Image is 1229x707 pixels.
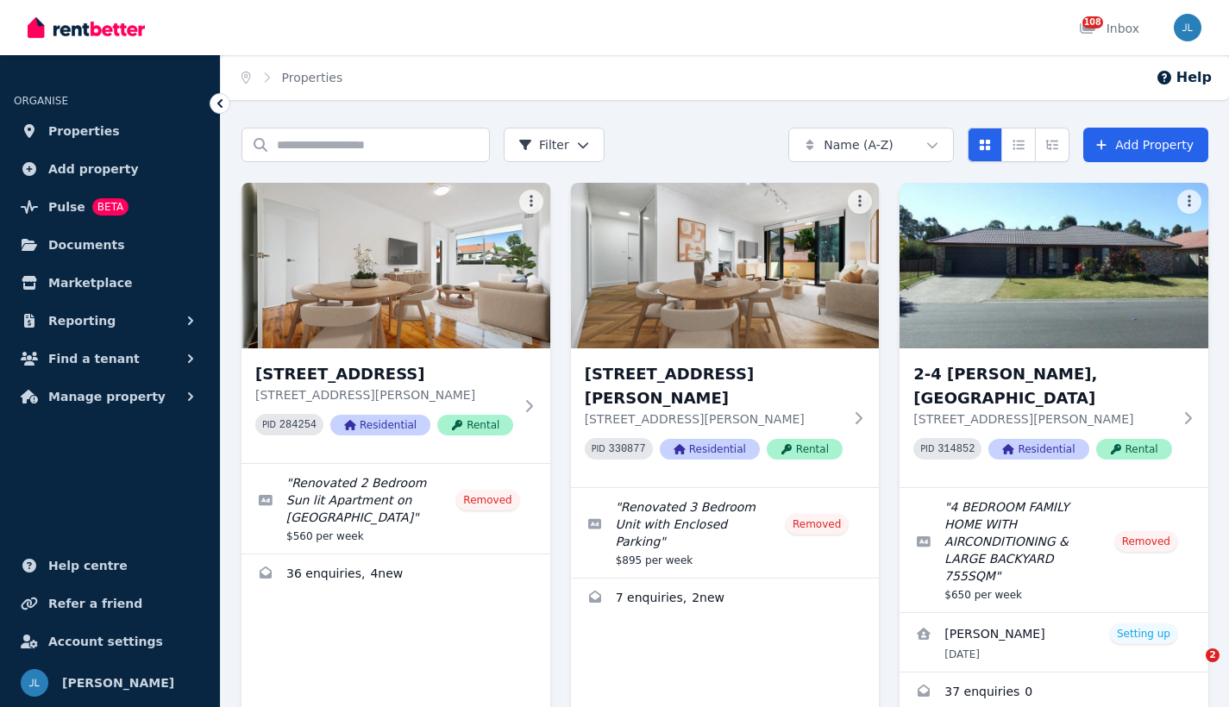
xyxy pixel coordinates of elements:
[14,548,206,583] a: Help centre
[767,439,843,460] span: Rental
[660,439,760,460] span: Residential
[848,190,872,214] button: More options
[571,488,880,578] a: Edit listing: Renovated 3 Bedroom Unit with Enclosed Parking
[48,386,166,407] span: Manage property
[48,631,163,652] span: Account settings
[900,488,1208,612] a: Edit listing: 4 BEDROOM FAMILY HOME WITH AIRCONDITIONING & LARGE BACKYARD 755SQM
[571,579,880,620] a: Enquiries for 1/25 Charles Street, Five Dock
[437,415,513,435] span: Rental
[609,443,646,455] code: 330877
[48,121,120,141] span: Properties
[1206,648,1220,662] span: 2
[1079,20,1139,37] div: Inbox
[241,183,550,463] a: 1/2 Neale Street, Belmore[STREET_ADDRESS][STREET_ADDRESS][PERSON_NAME]PID 284254ResidentialRental
[1177,190,1201,214] button: More options
[241,183,550,348] img: 1/2 Neale Street, Belmore
[571,183,880,487] a: 1/25 Charles Street, Five Dock[STREET_ADDRESS][PERSON_NAME][STREET_ADDRESS][PERSON_NAME]PID 33087...
[14,586,206,621] a: Refer a friend
[14,228,206,262] a: Documents
[48,272,132,293] span: Marketplace
[1083,128,1208,162] a: Add Property
[913,362,1171,410] h3: 2-4 [PERSON_NAME], [GEOGRAPHIC_DATA]
[14,341,206,376] button: Find a tenant
[1082,16,1103,28] span: 108
[937,443,975,455] code: 314852
[913,410,1171,428] p: [STREET_ADDRESS][PERSON_NAME]
[900,183,1208,348] img: 2-4 Yovan Court, Loganlea
[279,419,317,431] code: 284254
[62,673,174,693] span: [PERSON_NAME]
[262,420,276,429] small: PID
[14,624,206,659] a: Account settings
[824,136,894,153] span: Name (A-Z)
[14,379,206,414] button: Manage property
[788,128,954,162] button: Name (A-Z)
[518,136,569,153] span: Filter
[1035,128,1069,162] button: Expanded list view
[255,362,513,386] h3: [STREET_ADDRESS]
[241,554,550,596] a: Enquiries for 1/2 Neale Street, Belmore
[14,152,206,186] a: Add property
[48,310,116,331] span: Reporting
[14,95,68,107] span: ORGANISE
[48,159,139,179] span: Add property
[968,128,1069,162] div: View options
[221,55,363,100] nav: Breadcrumb
[1170,648,1212,690] iframe: Intercom live chat
[585,410,843,428] p: [STREET_ADDRESS][PERSON_NAME]
[585,362,843,410] h3: [STREET_ADDRESS][PERSON_NAME]
[900,183,1208,487] a: 2-4 Yovan Court, Loganlea2-4 [PERSON_NAME], [GEOGRAPHIC_DATA][STREET_ADDRESS][PERSON_NAME]PID 314...
[1001,128,1036,162] button: Compact list view
[48,348,140,369] span: Find a tenant
[48,197,85,217] span: Pulse
[1096,439,1172,460] span: Rental
[48,593,142,614] span: Refer a friend
[330,415,430,435] span: Residential
[48,235,125,255] span: Documents
[282,71,343,84] a: Properties
[241,464,550,554] a: Edit listing: Renovated 2 Bedroom Sun lit Apartment on Quite Street
[21,669,48,697] img: Joanne Lau
[1174,14,1201,41] img: Joanne Lau
[14,114,206,148] a: Properties
[504,128,605,162] button: Filter
[14,303,206,338] button: Reporting
[920,444,934,454] small: PID
[255,386,513,404] p: [STREET_ADDRESS][PERSON_NAME]
[571,183,880,348] img: 1/25 Charles Street, Five Dock
[519,190,543,214] button: More options
[92,198,129,216] span: BETA
[14,266,206,300] a: Marketplace
[28,15,145,41] img: RentBetter
[988,439,1088,460] span: Residential
[900,613,1208,672] a: View details for Thomas Foldvary
[48,555,128,576] span: Help centre
[592,444,605,454] small: PID
[1156,67,1212,88] button: Help
[14,190,206,224] a: PulseBETA
[968,128,1002,162] button: Card view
